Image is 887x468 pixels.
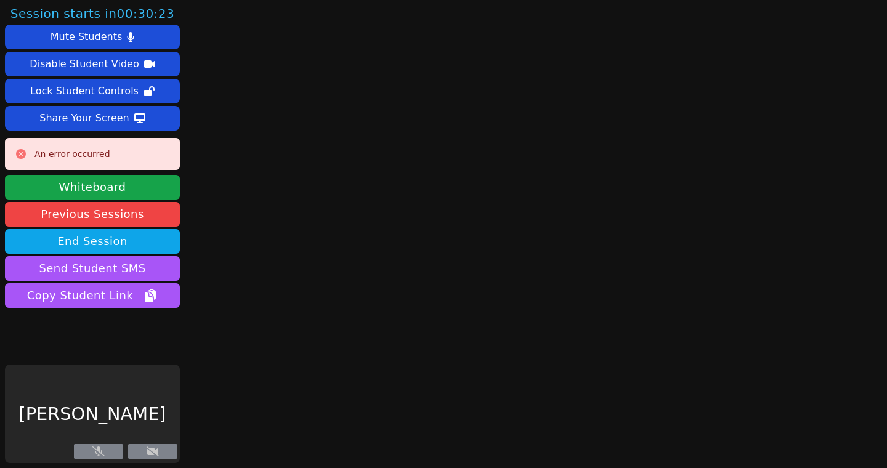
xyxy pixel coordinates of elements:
div: An error occurred [34,148,110,160]
button: Mute Students [5,25,180,49]
button: Lock Student Controls [5,79,180,103]
div: Lock Student Controls [30,81,139,101]
button: Disable Student Video [5,52,180,76]
a: Previous Sessions [5,202,180,227]
div: [PERSON_NAME] [5,365,180,463]
button: Copy Student Link [5,283,180,308]
span: Session starts in [10,5,175,22]
button: Send Student SMS [5,256,180,281]
button: End Session [5,229,180,254]
span: Copy Student Link [27,287,158,304]
button: Whiteboard [5,175,180,200]
div: Share Your Screen [39,108,129,128]
div: Mute Students [51,27,122,47]
time: 00:30:23 [116,6,174,21]
button: Share Your Screen [5,106,180,131]
div: Disable Student Video [30,54,139,74]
